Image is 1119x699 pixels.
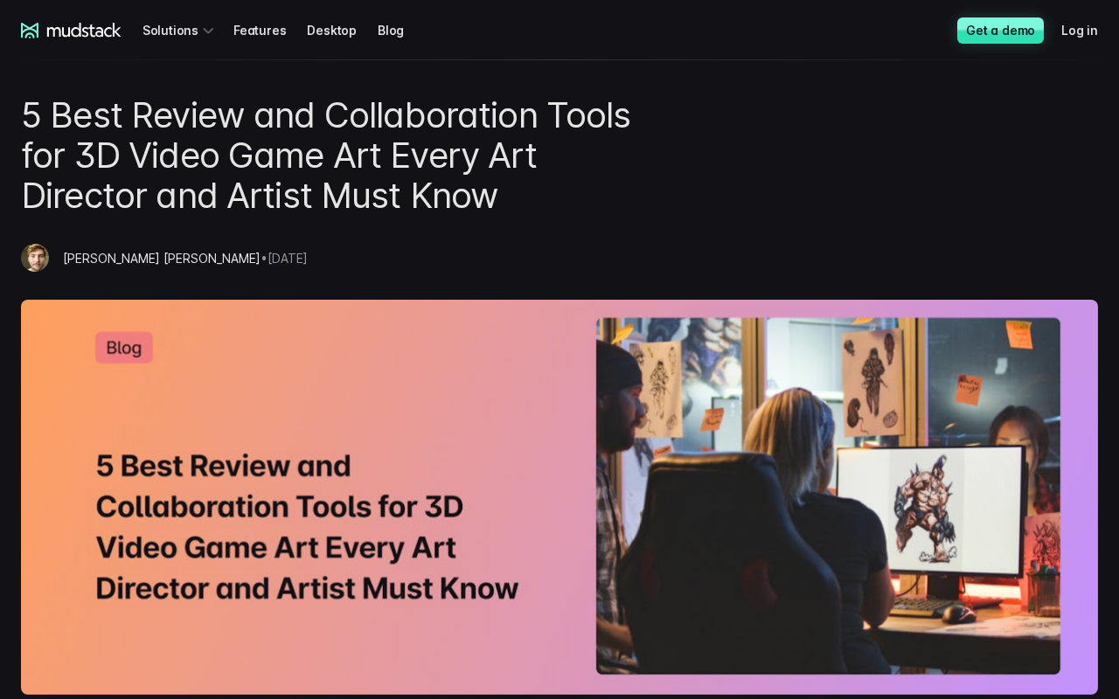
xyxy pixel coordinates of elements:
[21,95,651,216] h1: 5 Best Review and Collaboration Tools for 3D Video Game Art Every Art Director and Artist Must Know
[21,23,122,38] a: mudstack logo
[142,14,219,46] div: Solutions
[307,14,378,46] a: Desktop
[957,17,1044,44] a: Get a demo
[261,251,308,266] span: • [DATE]
[21,244,49,272] img: Mazze Whiteley
[378,14,425,46] a: Blog
[63,251,261,266] span: [PERSON_NAME] [PERSON_NAME]
[233,14,307,46] a: Features
[1061,14,1119,46] a: Log in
